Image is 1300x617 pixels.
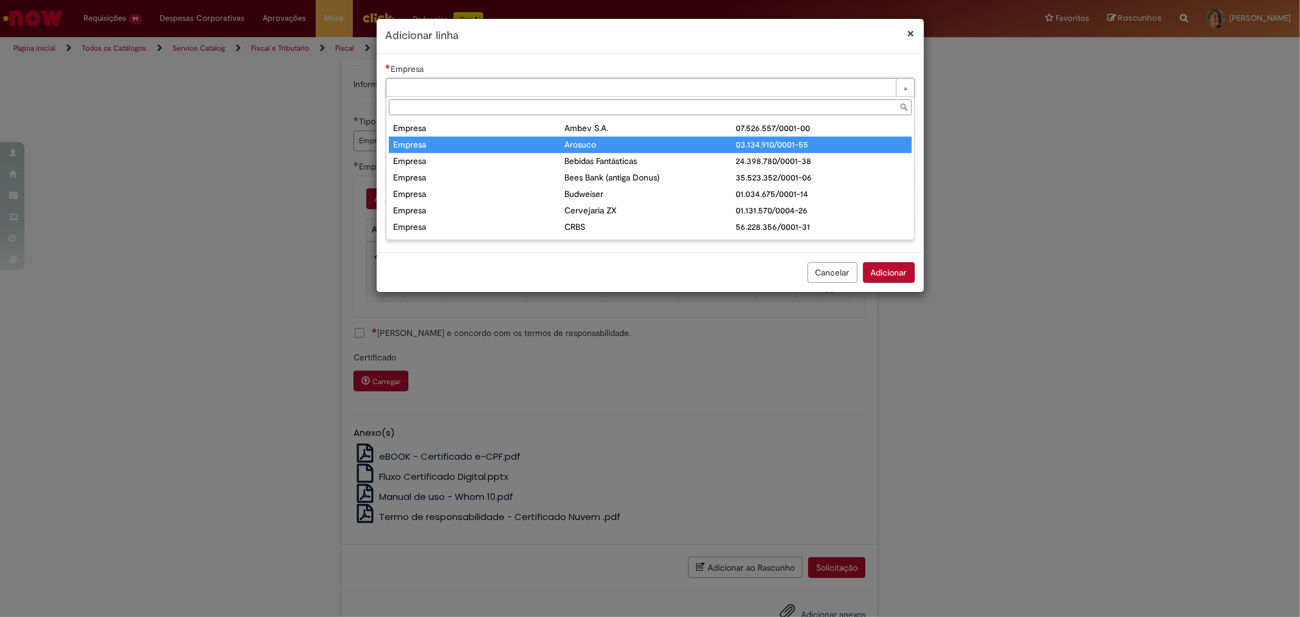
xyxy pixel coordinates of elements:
[393,204,564,216] div: Empresa
[393,155,564,167] div: Empresa
[564,171,736,184] div: Bees Bank (antiga Donus)
[393,138,564,151] div: Empresa
[393,237,564,249] div: Empresa
[393,221,564,233] div: Empresa
[736,204,907,216] div: 01.131.570/0004-26
[564,237,736,249] div: F. [GEOGRAPHIC_DATA]
[393,122,564,134] div: Empresa
[564,155,736,167] div: Bebidas Fantásticas
[564,204,736,216] div: Cervejaria ZX
[736,171,907,184] div: 35.523.352/0001-06
[564,221,736,233] div: CRBS
[393,188,564,200] div: Empresa
[736,155,907,167] div: 24.398.780/0001-38
[736,221,907,233] div: 56.228.356/0001-31
[736,138,907,151] div: 03.134.910/0001-55
[736,237,907,249] div: 03.134.910/0002-36
[564,122,736,134] div: Ambev S.A.
[564,138,736,151] div: Arosuco
[736,122,907,134] div: 07.526.557/0001-00
[736,188,907,200] div: 01.034.675/0001-14
[386,118,914,240] ul: Empresa
[393,171,564,184] div: Empresa
[564,188,736,200] div: Budweiser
